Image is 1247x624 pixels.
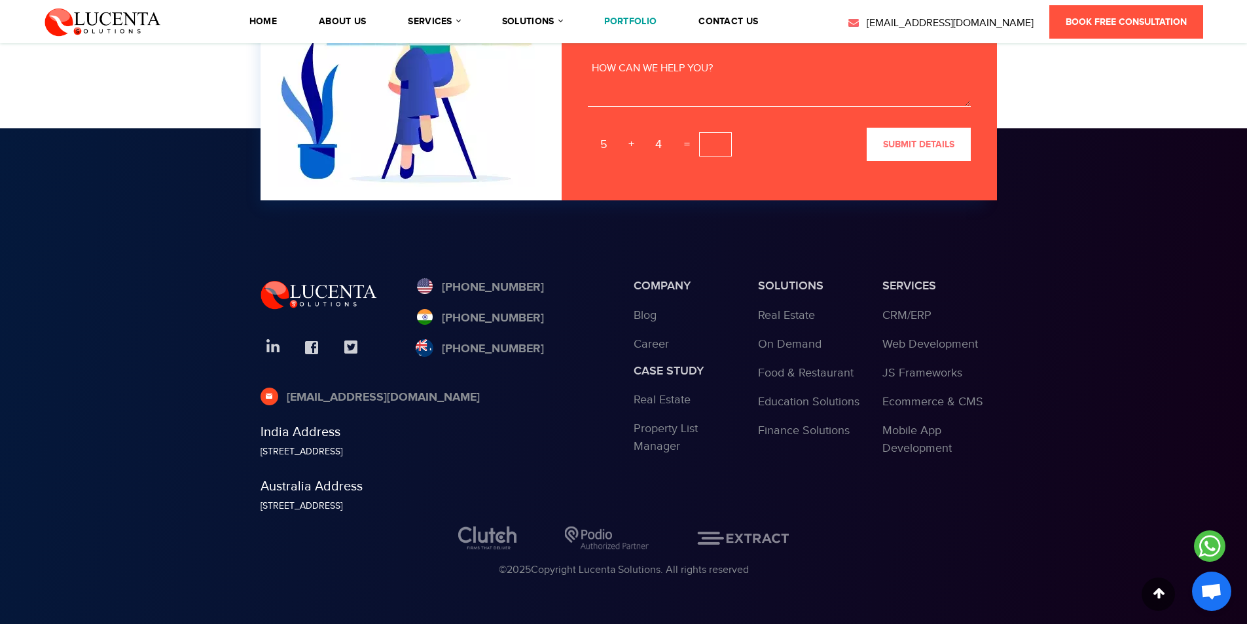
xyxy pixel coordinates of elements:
[502,17,562,26] a: solutions
[1192,572,1231,611] div: Open chat
[634,422,698,453] a: Property List Manager
[882,424,952,455] a: Mobile App Development
[416,279,544,297] a: [PHONE_NUMBER]
[261,445,614,459] div: [STREET_ADDRESS]
[1049,5,1203,39] a: Book Free Consultation
[458,526,516,549] img: Clutch
[416,310,544,327] a: [PHONE_NUMBER]
[261,500,614,513] div: [STREET_ADDRESS]
[604,17,657,26] a: portfolio
[883,139,954,150] span: submit details
[758,395,859,409] a: Education Solutions
[634,279,738,293] h3: Company
[319,17,366,26] a: About Us
[261,479,614,494] h5: Australia Address
[882,395,983,409] a: Ecommerce & CMS
[867,128,971,161] button: submit details
[565,526,649,549] img: Podio
[678,134,696,155] span: =
[416,340,544,358] a: [PHONE_NUMBER]
[261,389,480,407] a: [EMAIL_ADDRESS][DOMAIN_NAME]
[758,424,850,437] a: Finance Solutions
[507,564,531,576] span: 2025
[882,366,962,380] a: JS Frameworks
[758,366,854,380] a: Food & Restaurant
[634,337,669,351] a: Career
[45,7,161,37] img: Lucenta Solutions
[249,17,277,26] a: Home
[882,308,931,322] a: CRM/ERP
[847,16,1034,31] a: [EMAIL_ADDRESS][DOMAIN_NAME]
[758,279,863,293] h3: Solutions
[261,562,987,578] div: © Copyright Lucenta Solutions. All rights reserved
[634,364,738,378] h3: Case study
[408,17,460,26] a: services
[758,308,815,322] a: Real Estate
[623,134,640,155] span: +
[634,308,657,322] a: Blog
[758,337,822,351] a: On Demand
[261,424,614,440] h5: India Address
[882,337,978,351] a: Web Development
[697,532,789,545] img: EXTRACT
[698,17,758,26] a: contact us
[1066,16,1187,28] span: Book Free Consultation
[882,279,987,293] h3: services
[261,279,377,309] img: Lucenta Solutions
[634,393,691,407] a: Real Estate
